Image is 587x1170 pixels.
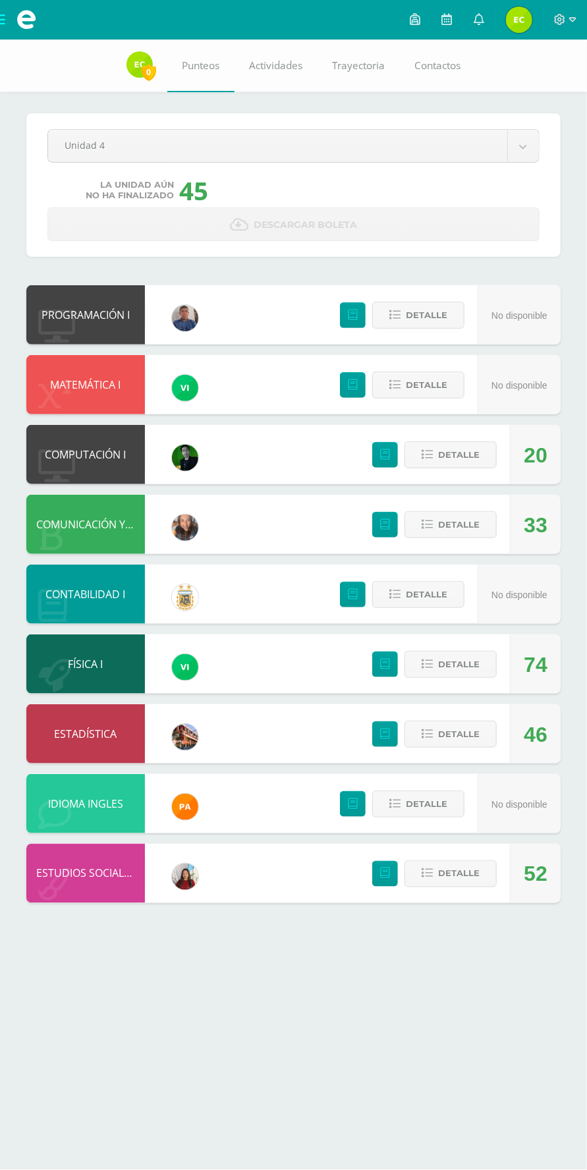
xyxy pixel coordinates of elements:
[26,844,145,903] div: ESTUDIOS SOCIALES
[405,511,497,538] button: Detalle
[254,209,357,241] span: Descargar boleta
[235,40,318,92] a: Actividades
[26,704,145,764] div: ESTADÍSTICA
[172,724,198,750] img: 0a4f8d2552c82aaa76f7aefb013bc2ce.png
[26,355,145,414] div: MATEMÁTICA I
[26,495,145,554] div: COMUNICACIÓN Y LITERATURA
[405,441,497,468] button: Detalle
[406,582,447,607] span: Detalle
[406,303,447,327] span: Detalle
[318,40,400,92] a: Trayectoria
[179,173,208,208] div: 45
[172,375,198,401] img: a241c2b06c5b4daf9dd7cbc5f490cd0f.png
[524,495,547,555] div: 33
[26,565,145,624] div: CONTABILIDAD I
[372,302,464,329] button: Detalle
[524,845,547,904] div: 52
[405,721,497,748] button: Detalle
[172,794,198,820] img: 81049356b3b16f348f04480ea0cb6817.png
[372,372,464,399] button: Detalle
[400,40,476,92] a: Contactos
[506,7,532,33] img: 9a16ed88951ec5942f7639de74a8baf1.png
[182,59,220,72] span: Punteos
[524,635,547,694] div: 74
[491,380,547,391] span: No disponible
[167,40,235,92] a: Punteos
[172,584,198,611] img: ed7f1540a141288a9aef5cdb5b9f3fc6.png
[405,860,497,887] button: Detalle
[250,59,303,72] span: Actividades
[48,130,539,162] a: Unidad 4
[524,705,547,764] div: 46
[491,799,547,810] span: No disponible
[26,634,145,694] div: FÍSICA I
[438,513,480,537] span: Detalle
[172,864,198,890] img: 2a9226028aa254eb8bf160ce7b8ff5e0.png
[142,64,156,80] span: 0
[524,426,547,485] div: 20
[438,652,480,677] span: Detalle
[438,443,480,467] span: Detalle
[333,59,385,72] span: Trayectoria
[172,515,198,541] img: 8286b9a544571e995a349c15127c7be6.png
[65,130,491,161] span: Unidad 4
[26,774,145,833] div: IDIOMA INGLES
[172,445,198,471] img: a3f08ede47cf93992f6d41f2547503f4.png
[372,791,464,818] button: Detalle
[491,590,547,600] span: No disponible
[406,373,447,397] span: Detalle
[26,285,145,345] div: PROGRAMACIÓN I
[415,59,461,72] span: Contactos
[438,862,480,886] span: Detalle
[406,792,447,816] span: Detalle
[172,654,198,681] img: a241c2b06c5b4daf9dd7cbc5f490cd0f.png
[26,425,145,484] div: COMPUTACIÓN I
[438,722,480,746] span: Detalle
[126,51,153,78] img: 9a16ed88951ec5942f7639de74a8baf1.png
[405,651,497,678] button: Detalle
[172,305,198,331] img: bf66807720f313c6207fc724d78fb4d0.png
[372,581,464,608] button: Detalle
[491,310,547,321] span: No disponible
[86,180,174,201] span: La unidad aún no ha finalizado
